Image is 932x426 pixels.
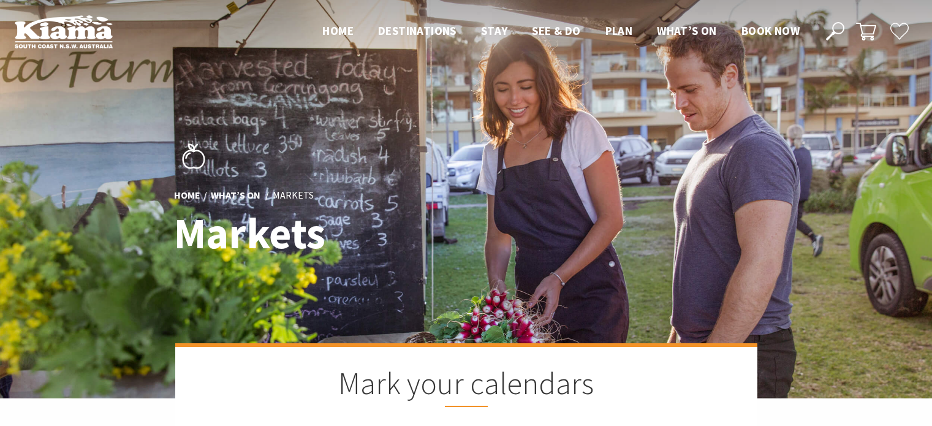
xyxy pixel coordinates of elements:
[657,23,717,38] span: What’s On
[174,210,520,257] h1: Markets
[273,188,314,203] li: Markets
[605,23,633,38] span: Plan
[741,23,800,38] span: Book now
[211,189,260,202] a: What’s On
[481,23,508,38] span: Stay
[15,15,113,48] img: Kiama Logo
[378,23,457,38] span: Destinations
[322,23,354,38] span: Home
[237,365,696,407] h2: Mark your calendars
[174,189,200,202] a: Home
[532,23,580,38] span: See & Do
[310,21,812,42] nav: Main Menu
